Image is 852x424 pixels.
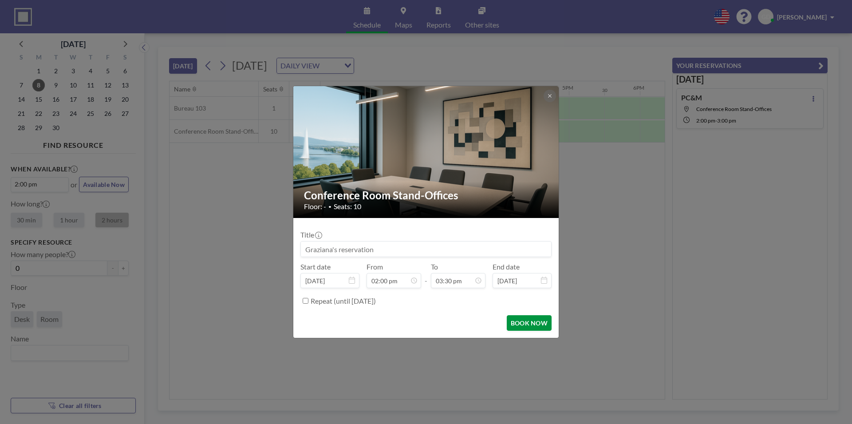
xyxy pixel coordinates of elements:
[493,262,520,271] label: End date
[304,202,326,211] span: Floor: -
[367,262,383,271] label: From
[425,265,427,285] span: -
[431,262,438,271] label: To
[507,315,552,331] button: BOOK NOW
[334,202,361,211] span: Seats: 10
[301,242,551,257] input: Graziana's reservation
[300,262,331,271] label: Start date
[304,189,549,202] h2: Conference Room Stand-Offices
[311,297,376,305] label: Repeat (until [DATE])
[328,203,331,210] span: •
[293,63,560,241] img: 537.png
[300,230,321,239] label: Title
